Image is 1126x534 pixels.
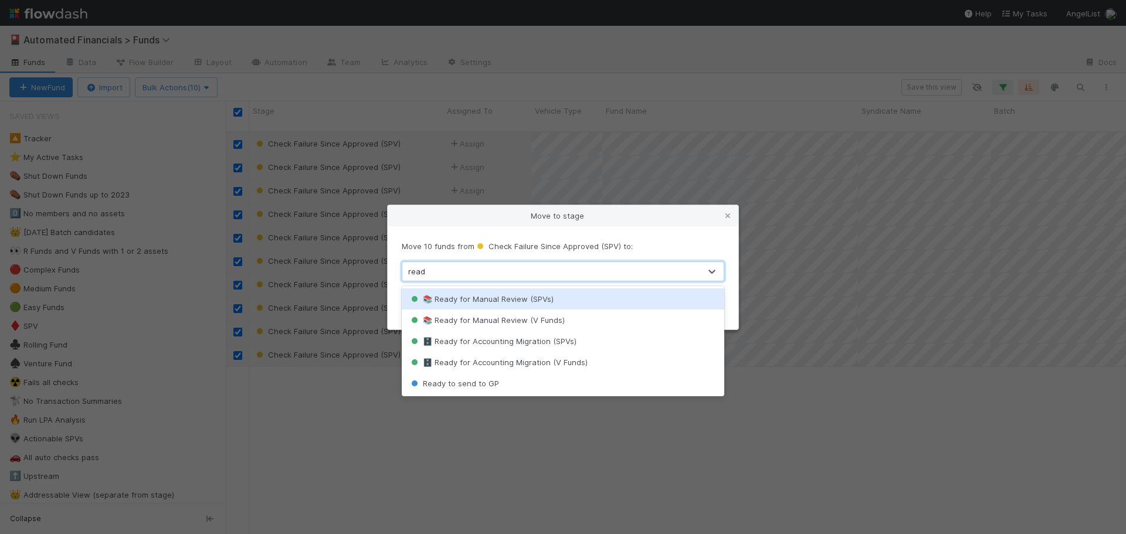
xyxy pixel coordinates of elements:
p: Move 10 funds from to: [402,240,724,252]
span: 📚 Ready for Manual Review (V Funds) [409,315,565,325]
span: Check Failure Since Approved (SPV) [474,242,621,251]
span: 🗄️ Ready for Accounting Migration (SPVs) [409,336,576,346]
span: 📚 Ready for Manual Review (SPVs) [409,294,554,304]
div: Move to stage [388,205,738,226]
span: Ready to send to GP [409,379,499,388]
span: 🗄️ Ready for Accounting Migration (V Funds) [409,358,588,367]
